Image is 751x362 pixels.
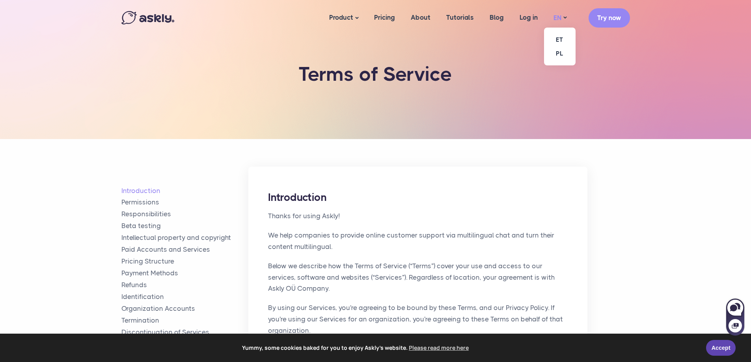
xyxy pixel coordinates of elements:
[252,63,500,86] h1: Terms of Service
[11,342,701,354] span: Yummy, some cookies baked for you to enjoy Askly's website.
[268,302,568,336] p: By using our Services, you're agreeing to be bound by these Terms, and our Privacy Policy. If you...
[403,2,438,33] a: About
[546,12,574,24] a: EN
[121,186,249,195] a: Introduction
[268,230,568,252] p: We help companies to provide online customer support via multilingual chat and turn their content...
[268,260,568,295] p: Below we describe how the Terms of Service (“Terms”) cover your use and access to our services, s...
[438,2,482,33] a: Tutorials
[121,269,249,278] a: Payment Methods
[121,233,249,242] a: Intellectual property and copyright
[121,245,249,254] a: Paid Accounts and Services
[544,46,576,60] a: PL
[121,292,249,301] a: Identification
[408,342,470,354] a: learn more about cookies
[589,8,630,28] a: Try now
[544,33,576,46] a: ET
[121,11,174,24] img: Askly
[268,210,568,222] p: Thanks for using Askly!
[706,340,736,356] a: Accept
[321,2,366,33] a: Product
[121,257,249,266] a: Pricing Structure
[366,2,403,33] a: Pricing
[121,221,249,230] a: Beta testing
[121,198,249,207] a: Permissions
[512,2,546,33] a: Log in
[725,297,745,336] iframe: Askly chat
[121,280,249,290] a: Refunds
[121,328,249,337] a: Discontinuation of Services
[121,304,249,313] a: Organization Accounts
[268,190,568,204] h2: Introduction
[482,2,512,33] a: Blog
[121,316,249,325] a: Termination
[121,210,249,219] a: Responsibilities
